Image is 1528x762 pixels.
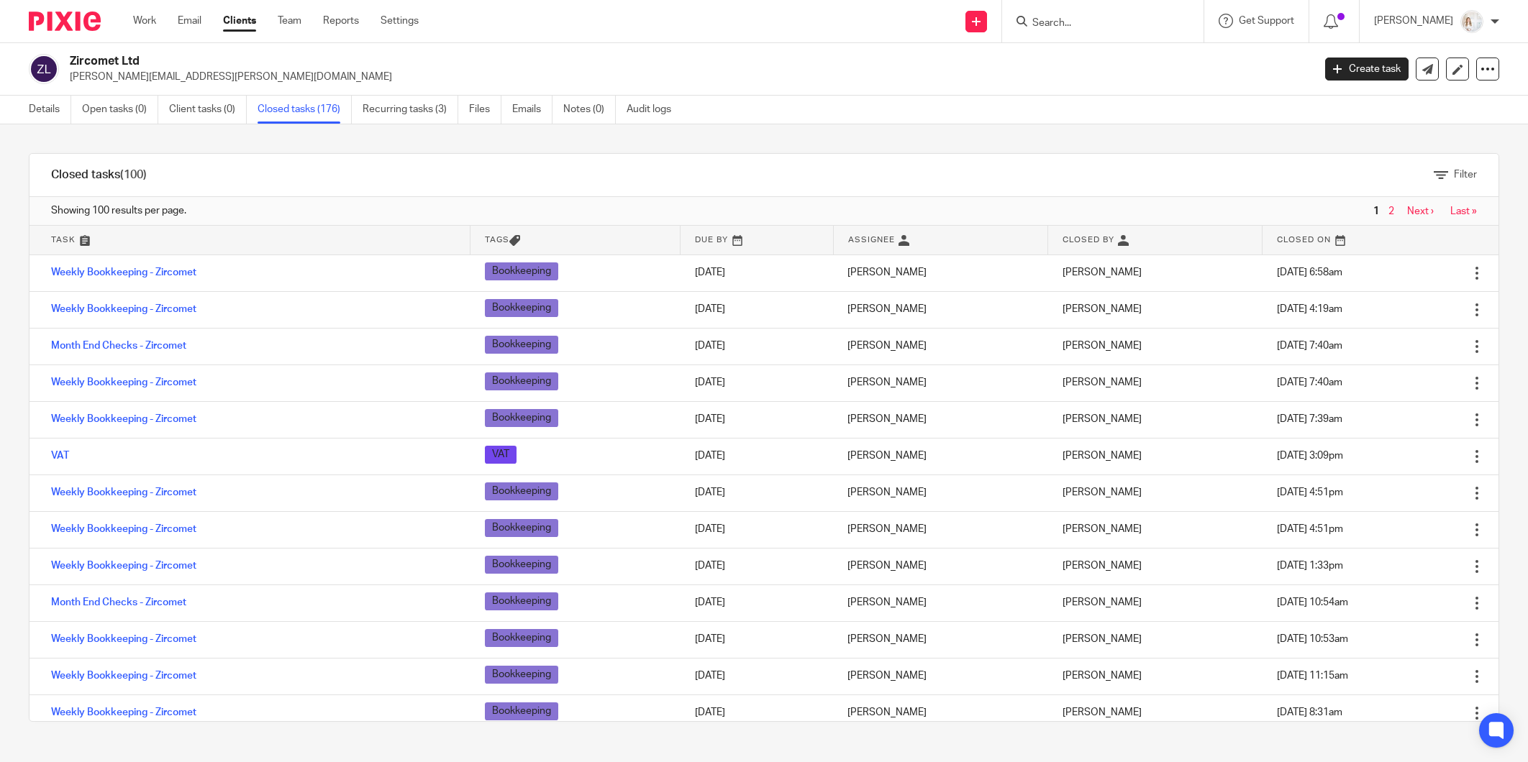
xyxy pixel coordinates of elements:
[485,556,558,574] span: Bookkeeping
[51,707,196,717] a: Weekly Bookkeeping - Zircomet
[51,597,186,607] a: Month End Checks - Zircomet
[51,203,186,218] span: Showing 100 results per page.
[833,621,1047,658] td: [PERSON_NAME]
[51,524,196,534] a: Weekly Bookkeeping - Zircomet
[681,254,834,291] td: [DATE]
[1277,597,1348,607] span: [DATE] 10:54am
[833,694,1047,731] td: [PERSON_NAME]
[485,446,517,464] span: VAT
[178,14,201,28] a: Email
[1277,671,1348,681] span: [DATE] 11:15am
[1063,451,1142,461] span: [PERSON_NAME]
[681,474,834,511] td: [DATE]
[485,262,558,280] span: Bookkeeping
[51,671,196,681] a: Weekly Bookkeeping - Zircomet
[1277,341,1342,351] span: [DATE] 7:40am
[833,364,1047,401] td: [PERSON_NAME]
[51,167,147,183] h1: Closed tasks
[485,702,558,720] span: Bookkeeping
[563,96,616,124] a: Notes (0)
[169,96,247,124] a: Client tasks (0)
[681,291,834,328] td: [DATE]
[363,96,458,124] a: Recurring tasks (3)
[1063,634,1142,644] span: [PERSON_NAME]
[1031,17,1160,30] input: Search
[485,482,558,500] span: Bookkeeping
[1063,341,1142,351] span: [PERSON_NAME]
[1388,206,1394,216] a: 2
[681,364,834,401] td: [DATE]
[133,14,156,28] a: Work
[29,12,101,31] img: Pixie
[1063,524,1142,534] span: [PERSON_NAME]
[485,629,558,647] span: Bookkeeping
[51,341,186,351] a: Month End Checks - Zircomet
[70,54,1057,69] h2: Zircomet Ltd
[381,14,419,28] a: Settings
[681,328,834,364] td: [DATE]
[82,96,158,124] a: Open tasks (0)
[833,584,1047,621] td: [PERSON_NAME]
[833,254,1047,291] td: [PERSON_NAME]
[1063,304,1142,314] span: [PERSON_NAME]
[681,511,834,548] td: [DATE]
[1450,206,1477,216] a: Last »
[1063,561,1142,571] span: [PERSON_NAME]
[51,377,196,387] a: Weekly Bookkeeping - Zircomet
[1407,206,1434,216] a: Next ›
[833,438,1047,474] td: [PERSON_NAME]
[1063,671,1142,681] span: [PERSON_NAME]
[681,401,834,438] td: [DATE]
[512,96,552,124] a: Emails
[51,561,196,571] a: Weekly Bookkeeping - Zircomet
[1239,16,1294,26] span: Get Support
[469,96,501,124] a: Files
[833,511,1047,548] td: [PERSON_NAME]
[1277,634,1348,644] span: [DATE] 10:53am
[1370,203,1383,220] span: 1
[1277,707,1342,717] span: [DATE] 8:31am
[223,14,256,28] a: Clients
[29,96,71,124] a: Details
[485,592,558,610] span: Bookkeeping
[29,54,59,84] img: svg%3E
[681,438,834,474] td: [DATE]
[1277,267,1342,277] span: [DATE] 6:58am
[1277,451,1343,461] span: [DATE] 3:09pm
[51,487,196,497] a: Weekly Bookkeeping - Zircomet
[51,414,196,424] a: Weekly Bookkeeping - Zircomet
[258,96,352,124] a: Closed tasks (176)
[833,658,1047,694] td: [PERSON_NAME]
[323,14,359,28] a: Reports
[485,409,558,427] span: Bookkeeping
[1325,58,1409,81] a: Create task
[833,401,1047,438] td: [PERSON_NAME]
[833,474,1047,511] td: [PERSON_NAME]
[1063,267,1142,277] span: [PERSON_NAME]
[70,70,1304,84] p: [PERSON_NAME][EMAIL_ADDRESS][PERSON_NAME][DOMAIN_NAME]
[681,621,834,658] td: [DATE]
[485,336,558,354] span: Bookkeeping
[51,304,196,314] a: Weekly Bookkeeping - Zircomet
[1460,10,1483,33] img: Image.jpeg
[833,291,1047,328] td: [PERSON_NAME]
[120,169,147,180] span: (100)
[1277,487,1343,497] span: [DATE] 4:51pm
[681,694,834,731] td: [DATE]
[1063,487,1142,497] span: [PERSON_NAME]
[1063,377,1142,387] span: [PERSON_NAME]
[485,372,558,390] span: Bookkeeping
[1063,597,1142,607] span: [PERSON_NAME]
[1063,414,1142,424] span: [PERSON_NAME]
[1370,206,1477,217] nav: pager
[470,226,681,254] th: Tags
[681,548,834,584] td: [DATE]
[833,548,1047,584] td: [PERSON_NAME]
[1454,170,1477,180] span: Filter
[1277,304,1342,314] span: [DATE] 4:19am
[485,666,558,684] span: Bookkeeping
[51,267,196,277] a: Weekly Bookkeeping - Zircomet
[51,451,69,461] a: VAT
[51,634,196,644] a: Weekly Bookkeeping - Zircomet
[1277,561,1343,571] span: [DATE] 1:33pm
